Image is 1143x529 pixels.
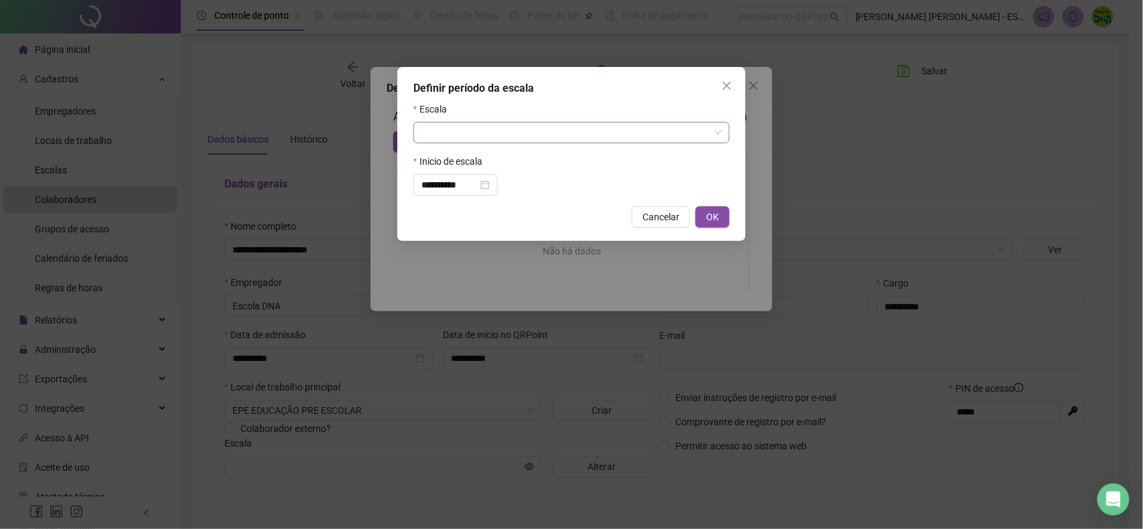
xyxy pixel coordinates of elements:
[413,102,456,117] label: Escala
[695,206,730,228] button: OK
[643,210,679,224] span: Cancelar
[716,75,738,96] button: Close
[722,80,732,91] span: close
[413,80,730,96] div: Definir período da escala
[413,154,491,169] label: Inicio de escala
[632,206,690,228] button: Cancelar
[706,210,719,224] span: OK
[1097,483,1130,516] div: Open Intercom Messenger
